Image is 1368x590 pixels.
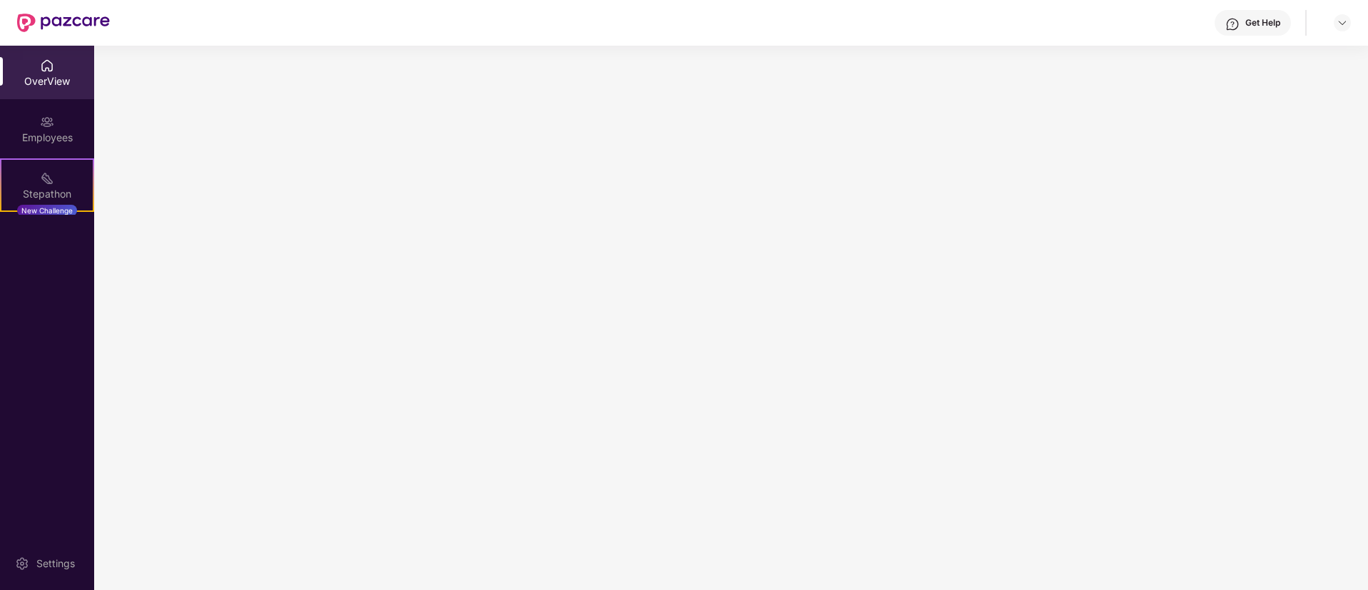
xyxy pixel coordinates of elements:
img: svg+xml;base64,PHN2ZyBpZD0iRW1wbG95ZWVzIiB4bWxucz0iaHR0cDovL3d3dy53My5vcmcvMjAwMC9zdmciIHdpZHRoPS... [40,115,54,129]
img: svg+xml;base64,PHN2ZyBpZD0iSG9tZSIgeG1sbnM9Imh0dHA6Ly93d3cudzMub3JnLzIwMDAvc3ZnIiB3aWR0aD0iMjAiIG... [40,59,54,73]
img: New Pazcare Logo [17,14,110,32]
div: Stepathon [1,187,93,201]
img: svg+xml;base64,PHN2ZyB4bWxucz0iaHR0cDovL3d3dy53My5vcmcvMjAwMC9zdmciIHdpZHRoPSIyMSIgaGVpZ2h0PSIyMC... [40,171,54,185]
img: svg+xml;base64,PHN2ZyBpZD0iSGVscC0zMngzMiIgeG1sbnM9Imh0dHA6Ly93d3cudzMub3JnLzIwMDAvc3ZnIiB3aWR0aD... [1225,17,1240,31]
div: Settings [32,556,79,571]
img: svg+xml;base64,PHN2ZyBpZD0iRHJvcGRvd24tMzJ4MzIiIHhtbG5zPSJodHRwOi8vd3d3LnczLm9yZy8yMDAwL3N2ZyIgd2... [1337,17,1348,29]
div: Get Help [1245,17,1280,29]
img: svg+xml;base64,PHN2ZyBpZD0iU2V0dGluZy0yMHgyMCIgeG1sbnM9Imh0dHA6Ly93d3cudzMub3JnLzIwMDAvc3ZnIiB3aW... [15,556,29,571]
div: New Challenge [17,205,77,216]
